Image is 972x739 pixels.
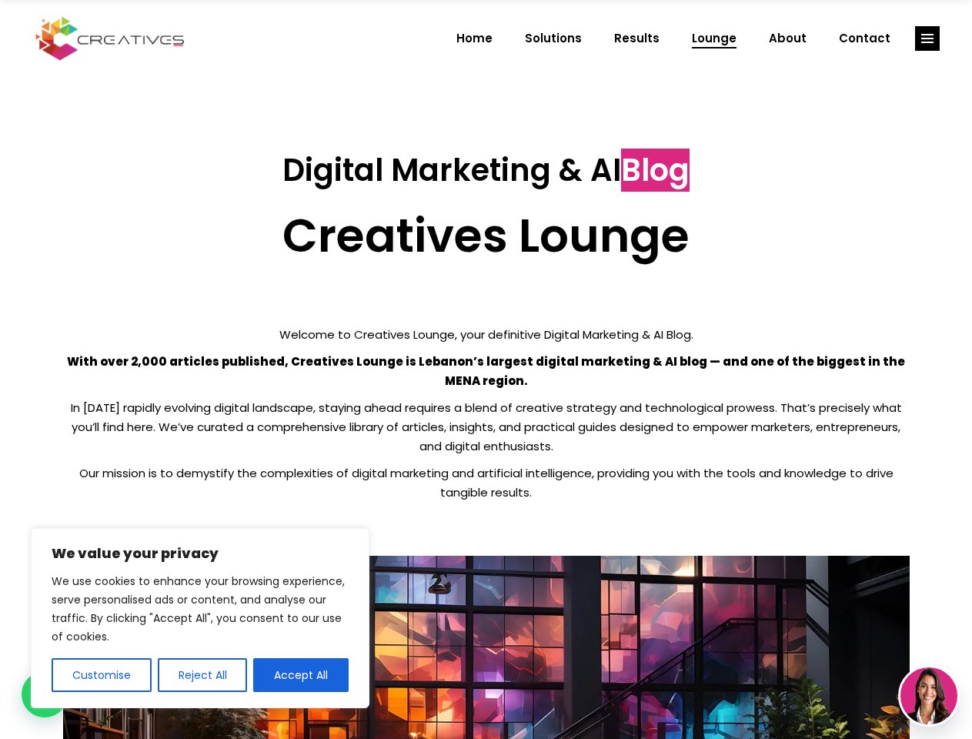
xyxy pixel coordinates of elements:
[823,18,907,59] a: Contact
[253,658,349,692] button: Accept All
[63,152,910,189] h3: Digital Marketing & AI
[621,149,690,192] span: Blog
[692,18,737,59] span: Lounge
[63,325,910,344] p: Welcome to Creatives Lounge, your definitive Digital Marketing & AI Blog.
[676,18,753,59] a: Lounge
[769,18,807,59] span: About
[456,18,493,59] span: Home
[915,26,940,51] a: link
[63,398,910,456] p: In [DATE] rapidly evolving digital landscape, staying ahead requires a blend of creative strategy...
[900,667,957,724] img: agent
[509,18,598,59] a: Solutions
[67,353,905,389] strong: With over 2,000 articles published, Creatives Lounge is Lebanon’s largest digital marketing & AI ...
[52,572,349,646] p: We use cookies to enhance your browsing experience, serve personalised ads or content, and analys...
[614,18,660,59] span: Results
[598,18,676,59] a: Results
[839,18,890,59] span: Contact
[753,18,823,59] a: About
[63,463,910,502] p: Our mission is to demystify the complexities of digital marketing and artificial intelligence, pr...
[440,18,509,59] a: Home
[31,528,369,708] div: We value your privacy
[52,544,349,563] p: We value your privacy
[525,18,582,59] span: Solutions
[22,671,68,717] div: WhatsApp contact
[63,208,910,263] h2: Creatives Lounge
[32,15,188,62] img: Creatives
[52,658,152,692] button: Customise
[158,658,248,692] button: Reject All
